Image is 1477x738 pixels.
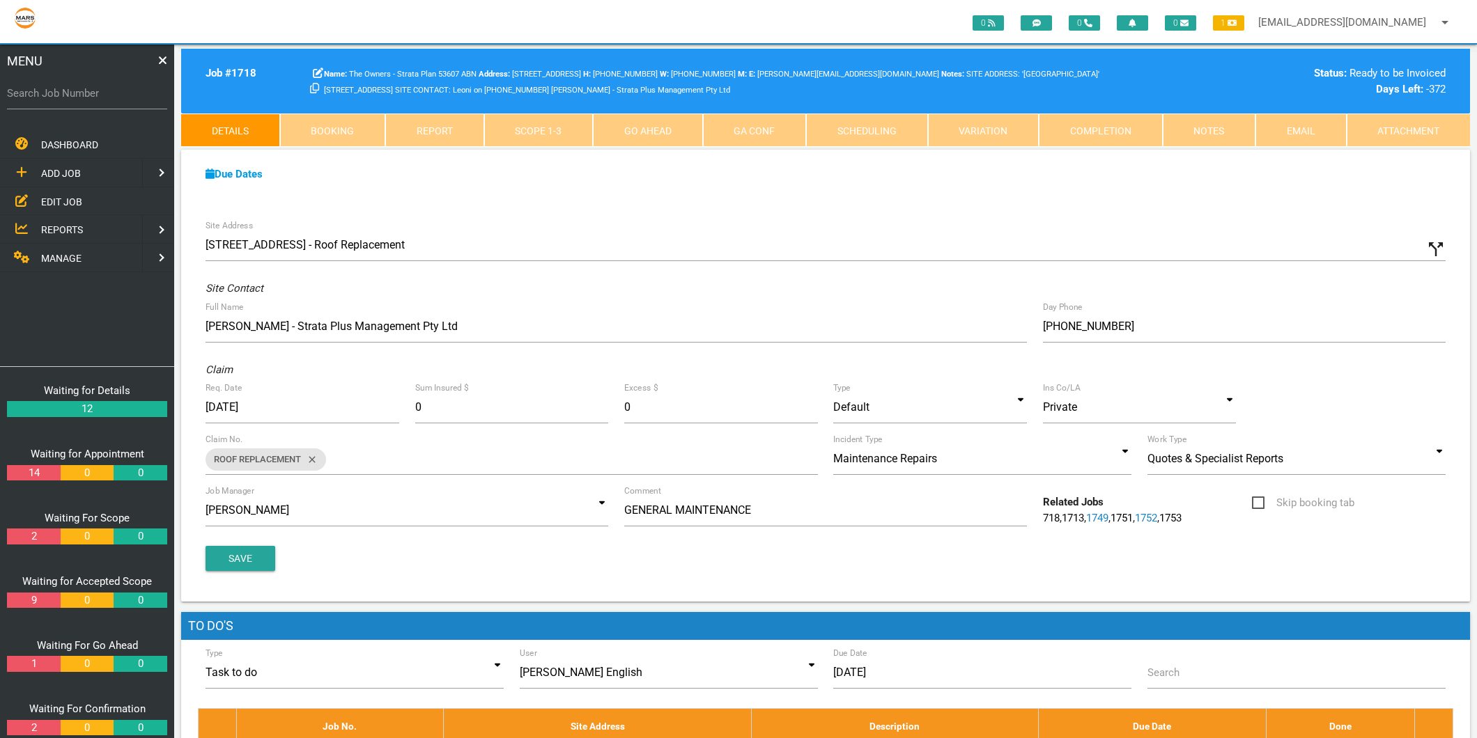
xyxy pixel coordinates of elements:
span: 0 [1069,15,1100,31]
span: REPORTS [41,224,83,235]
div: , , , , , [1035,494,1244,526]
label: Search [1147,665,1180,681]
label: Search Job Number [7,86,167,102]
a: Report [385,113,484,147]
a: 0 [114,656,167,672]
i: Click to show custom address field [1425,239,1446,260]
a: 14 [7,465,60,481]
a: Email [1255,113,1347,147]
a: GA Conf [703,113,807,147]
span: [STREET_ADDRESS] [479,70,581,79]
span: MENU [7,52,42,70]
div: Ready to be Invoiced -372 [1147,65,1446,97]
label: Type [206,647,223,659]
a: 0 [61,656,114,672]
a: 0 [114,720,167,736]
a: Details [181,113,280,147]
label: Site Address [206,219,253,232]
i: close [301,448,318,471]
a: Completion [1039,113,1163,147]
a: 2 [7,720,60,736]
label: Excess $ [624,382,658,394]
span: 1 [1213,15,1244,31]
span: EDIT JOB [41,196,82,207]
b: Job # 1718 [206,67,256,79]
b: H: [583,70,591,79]
a: Waiting For Scope [45,512,130,524]
button: Save [206,546,275,571]
a: Waiting for Accepted Scope [22,575,152,588]
span: Skip booking tab [1252,494,1354,512]
a: 1749 [1086,512,1108,524]
a: 0 [61,465,114,481]
label: Comment [624,485,661,497]
a: Go Ahead [593,113,703,147]
a: Variation [928,113,1039,147]
span: 0 [1165,15,1196,31]
a: 1713 [1062,512,1084,524]
a: Waiting For Confirmation [29,702,146,715]
a: 9 [7,592,60,609]
a: Waiting For Go Ahead [37,639,138,652]
a: Waiting for Appointment [31,448,144,460]
b: Days Left: [1376,83,1423,95]
a: Booking [280,113,386,147]
div: ROOF REPLACEMENT [206,448,326,471]
a: Notes [1163,113,1256,147]
span: ADD JOB [41,168,81,179]
a: Click here copy customer information. [310,83,319,95]
a: 12 [7,401,167,417]
a: Scheduling [806,113,928,147]
a: 0 [61,592,114,609]
span: Home Phone [583,70,658,79]
i: Claim [206,363,233,376]
a: 1753 [1159,512,1182,524]
a: 2 [7,528,60,544]
b: Name: [324,70,347,79]
h1: To Do's [181,612,1470,640]
a: 0 [114,592,167,609]
a: 1 [7,656,60,672]
a: Due Dates [206,168,263,180]
b: Address: [479,70,510,79]
a: 0 [61,528,114,544]
span: 0 [973,15,1004,31]
b: Notes: [941,70,964,79]
label: Sum Insured $ [415,382,468,394]
label: Due Date [833,647,867,659]
span: MANAGE [41,253,82,264]
span: SITE ADDRESS: '[GEOGRAPHIC_DATA]' [STREET_ADDRESS] SITE CONTACT: Leoni on [PHONE_NUMBER] [PERSON_... [324,70,1099,95]
span: The Owners - Strata Plan 53607 ABN [324,70,477,79]
a: 0 [114,465,167,481]
label: Req. Date [206,382,242,394]
span: [PHONE_NUMBER] [660,70,736,79]
b: M: [738,70,747,79]
b: Status: [1314,67,1347,79]
a: Scope 1-3 [484,113,594,147]
span: [PERSON_NAME][EMAIL_ADDRESS][DOMAIN_NAME] [749,70,939,79]
a: 0 [61,720,114,736]
a: Attachment [1347,113,1471,147]
label: Day Phone [1043,301,1083,313]
label: User [520,647,537,659]
a: 718 [1043,512,1060,524]
b: E: [749,70,755,79]
img: s3file [14,7,36,29]
i: Site Contact [206,282,263,295]
label: Type [833,382,851,394]
a: 0 [114,528,167,544]
b: Related Jobs [1043,496,1104,508]
label: Job Manager [206,485,254,497]
a: Waiting for Details [44,384,130,397]
label: Incident Type [833,433,882,446]
label: Full Name [206,301,243,313]
a: 1751 [1111,512,1133,524]
label: Ins Co/LA [1043,382,1081,394]
a: 1752 [1135,512,1157,524]
span: DASHBOARD [41,139,98,150]
label: Claim No. [206,433,243,446]
label: Work Type [1147,433,1186,446]
b: W: [660,70,669,79]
